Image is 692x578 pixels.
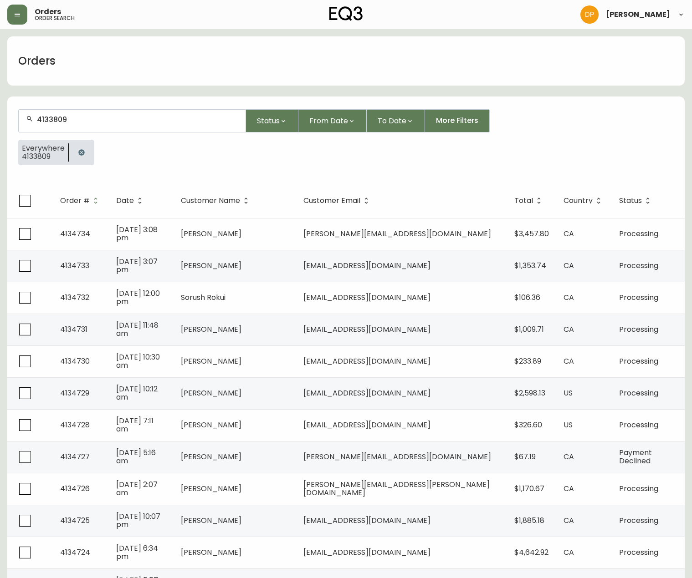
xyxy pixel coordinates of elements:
span: 4134730 [60,356,90,366]
span: Processing [619,260,658,271]
span: $1,885.18 [514,515,544,526]
span: Processing [619,515,658,526]
span: Date [116,197,146,205]
span: Processing [619,388,658,398]
span: CA [564,292,574,303]
span: Processing [619,292,658,303]
span: 4134727 [60,451,90,462]
span: [EMAIL_ADDRESS][DOMAIN_NAME] [303,356,431,366]
span: [DATE] 3:07 pm [116,256,158,275]
span: $1,009.71 [514,324,544,335]
span: More Filters [436,116,478,126]
span: 4134729 [60,388,89,398]
span: 4134731 [60,324,87,335]
input: Search [37,115,238,124]
h1: Orders [18,53,56,69]
span: 4134733 [60,260,89,271]
span: [DATE] 10:07 pm [116,511,160,530]
span: $1,353.74 [514,260,546,271]
span: 4134724 [60,547,90,558]
span: [DATE] 10:12 am [116,384,158,402]
span: [EMAIL_ADDRESS][DOMAIN_NAME] [303,515,431,526]
span: 4134732 [60,292,89,303]
span: [DATE] 12:00 pm [116,288,160,307]
span: [DATE] 7:11 am [116,416,154,434]
span: Customer Name [181,198,240,203]
span: [PERSON_NAME] [181,515,241,526]
span: To Date [378,115,406,127]
span: [PERSON_NAME] [181,356,241,366]
span: [EMAIL_ADDRESS][DOMAIN_NAME] [303,547,431,558]
span: [EMAIL_ADDRESS][DOMAIN_NAME] [303,388,431,398]
span: Customer Name [181,197,252,205]
h5: order search [35,15,75,21]
span: Payment Declined [619,447,652,466]
img: b0154ba12ae69382d64d2f3159806b19 [580,5,599,24]
span: [EMAIL_ADDRESS][DOMAIN_NAME] [303,420,431,430]
span: From Date [309,115,348,127]
span: [PERSON_NAME] [181,451,241,462]
span: [PERSON_NAME] [181,324,241,335]
span: Order # [60,198,90,203]
span: $326.60 [514,420,542,430]
span: [PERSON_NAME] [181,388,241,398]
img: logo [329,6,363,21]
span: [DATE] 2:07 am [116,479,158,498]
span: [EMAIL_ADDRESS][DOMAIN_NAME] [303,292,431,303]
span: [PERSON_NAME][EMAIL_ADDRESS][DOMAIN_NAME] [303,451,491,462]
span: [DATE] 3:08 pm [116,224,158,243]
span: [PERSON_NAME][EMAIL_ADDRESS][PERSON_NAME][DOMAIN_NAME] [303,479,490,498]
span: CA [564,515,574,526]
span: $67.19 [514,451,536,462]
span: Status [619,197,654,205]
span: CA [564,356,574,366]
button: Status [246,109,298,132]
span: CA [564,228,574,239]
span: Sorush Rokui [181,292,226,303]
button: From Date [298,109,367,132]
span: $3,457.80 [514,228,549,239]
span: [DATE] 11:48 am [116,320,159,339]
span: Customer Email [303,198,360,203]
span: $4,642.92 [514,547,548,558]
span: Everywhere [22,144,65,152]
span: [PERSON_NAME][EMAIL_ADDRESS][DOMAIN_NAME] [303,228,491,239]
span: Customer Email [303,197,372,205]
span: Processing [619,483,658,494]
button: More Filters [425,109,490,132]
span: [PERSON_NAME] [181,547,241,558]
span: [PERSON_NAME] [181,228,241,239]
span: [PERSON_NAME] [181,483,241,494]
span: [EMAIL_ADDRESS][DOMAIN_NAME] [303,260,431,271]
span: [PERSON_NAME] [181,420,241,430]
span: CA [564,324,574,335]
span: Processing [619,324,658,335]
span: $1,170.67 [514,483,544,494]
span: [PERSON_NAME] [181,260,241,271]
span: 4134726 [60,483,90,494]
span: Total [514,198,533,203]
span: Date [116,198,134,203]
span: Processing [619,356,658,366]
span: Country [564,197,605,205]
span: 4134734 [60,228,90,239]
span: $2,598.13 [514,388,545,398]
span: CA [564,483,574,494]
span: $106.36 [514,292,540,303]
span: Orders [35,8,61,15]
span: Status [619,198,642,203]
span: Processing [619,420,658,430]
span: [DATE] 10:30 am [116,352,160,370]
span: CA [564,451,574,462]
span: US [564,420,573,430]
span: Order # [60,197,102,205]
span: US [564,388,573,398]
span: Country [564,198,593,203]
span: CA [564,547,574,558]
span: 4134725 [60,515,90,526]
button: To Date [367,109,425,132]
span: Total [514,197,545,205]
span: $233.89 [514,356,541,366]
span: Processing [619,228,658,239]
span: [EMAIL_ADDRESS][DOMAIN_NAME] [303,324,431,335]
